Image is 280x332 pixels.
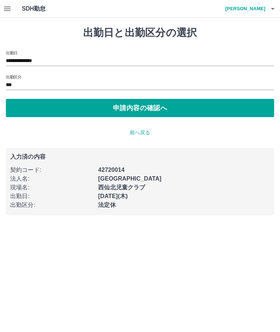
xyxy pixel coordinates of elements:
[98,184,145,190] b: 西仙北児童クラブ
[6,27,274,39] h1: 出勤日と出勤区分の選択
[6,50,17,55] label: 出勤日
[10,183,94,192] p: 現場名 :
[98,202,116,208] b: 法定休
[98,175,162,182] b: [GEOGRAPHIC_DATA]
[10,154,270,160] p: 入力済の内容
[10,174,94,183] p: 法人名 :
[10,201,94,209] p: 出勤区分 :
[10,166,94,174] p: 契約コード :
[98,167,124,173] b: 42720014
[98,193,128,199] b: [DATE](木)
[6,74,21,80] label: 出勤区分
[6,129,274,136] p: 前へ戻る
[6,99,274,117] button: 申請内容の確認へ
[10,192,94,201] p: 出勤日 :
